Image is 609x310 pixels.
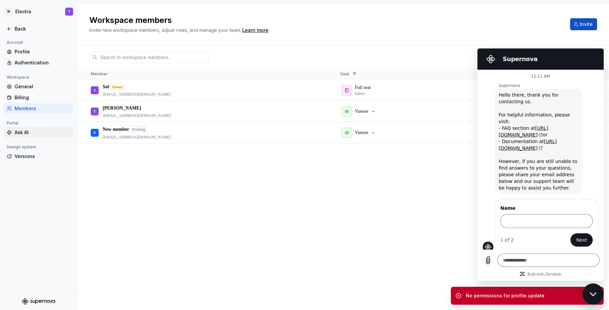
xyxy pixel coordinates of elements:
[242,27,268,34] a: Learn more
[466,292,587,299] div: No permissions for profile.update
[4,24,73,34] a: Back
[103,113,171,118] p: [EMAIL_ADDRESS][DOMAIN_NAME]
[94,105,96,118] div: T
[4,119,21,127] div: Portal
[340,105,379,118] button: Viewer
[103,84,109,90] p: Sof
[15,59,70,66] div: Authentication
[580,21,593,28] span: Invite
[4,73,32,81] div: Workspace
[103,105,141,112] p: [PERSON_NAME]
[4,127,73,138] a: Ask AI
[97,51,209,63] input: Search in workspace members...
[15,105,70,112] div: Members
[4,103,73,114] a: Members
[15,8,31,15] div: Electra
[4,57,73,68] a: Authentication
[15,153,70,160] div: Versions
[131,126,147,133] div: Pending
[355,129,368,136] p: Viewer
[15,94,70,101] div: Billing
[4,39,26,46] div: Account
[22,298,55,305] svg: Supernova Logo
[91,71,108,76] span: Member
[94,84,96,97] div: S
[4,143,39,151] div: Design system
[103,92,171,97] p: [EMAIL_ADDRESS][DOMAIN_NAME]
[4,92,73,103] a: Billing
[570,18,597,30] button: Invite
[4,46,73,57] a: Profile
[68,9,70,14] div: T
[15,129,70,136] div: Ask AI
[89,15,562,26] h2: Workspace members
[93,126,96,139] div: K
[582,283,604,305] iframe: Button to launch messaging window, conversation in progress
[103,134,171,140] p: [EMAIL_ADDRESS][DOMAIN_NAME]
[340,126,379,139] button: Viewer
[340,71,349,76] span: Seat
[110,84,124,90] div: Owner
[5,8,13,16] div: M
[89,27,241,33] span: Invite new workspace members, adjust roles, and manage your team.
[103,126,129,133] p: New member
[241,28,269,33] span: .
[15,48,70,55] div: Profile
[477,48,604,281] iframe: Messaging window
[4,151,73,162] a: Versions
[15,83,70,90] div: General
[1,4,76,19] button: MElectraT
[4,81,73,92] a: General
[15,26,70,32] div: Back
[355,108,368,115] p: Viewer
